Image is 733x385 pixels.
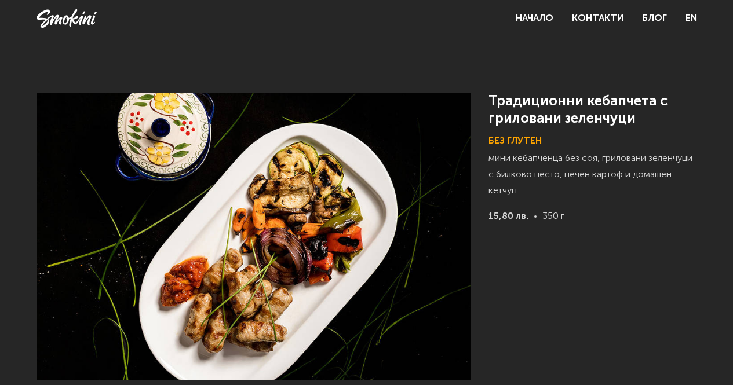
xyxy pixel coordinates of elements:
[37,93,471,380] img: Традиционни кебапчета с гриловани зеленчуци снимка
[488,208,697,245] p: 350 г
[516,14,553,23] a: Начало
[488,151,697,208] p: мини кебапченца без соя, гриловани зеленчуци с билково песто, печен картоф и домашен кетчуп
[572,14,623,23] a: Контакти
[642,14,667,23] a: Блог
[488,93,697,127] h1: Традиционни кебапчета с гриловани зеленчуци
[488,134,542,146] span: Без Глутен
[488,208,528,225] strong: 15,80 лв.
[685,10,697,27] a: EN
